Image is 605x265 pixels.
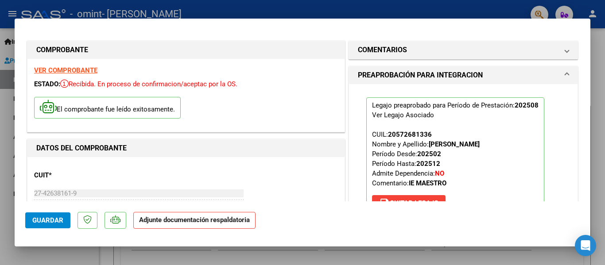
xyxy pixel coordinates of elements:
div: Ver Legajo Asociado [372,110,434,120]
h1: PREAPROBACIÓN PARA INTEGRACION [358,70,483,81]
mat-expansion-panel-header: COMENTARIOS [349,41,578,59]
div: PREAPROBACIÓN PARA INTEGRACION [349,84,578,235]
div: Open Intercom Messenger [575,235,596,256]
div: 20572681336 [388,130,432,139]
button: Guardar [25,212,70,228]
span: Guardar [32,216,63,224]
strong: 202502 [417,150,441,158]
strong: DATOS DEL COMPROBANTE [36,144,127,152]
button: Quitar Legajo [372,195,446,211]
strong: [PERSON_NAME] [429,140,480,148]
mat-icon: save [379,197,390,208]
p: El comprobante fue leído exitosamente. [34,97,181,119]
strong: 202512 [416,160,440,168]
strong: IE MAESTRO [409,179,446,187]
p: Legajo preaprobado para Período de Prestación: [366,97,544,215]
span: CUIL: Nombre y Apellido: Período Desde: Período Hasta: Admite Dependencia: [372,131,480,187]
strong: 202508 [515,101,539,109]
strong: NO [435,169,444,177]
mat-expansion-panel-header: PREAPROBACIÓN PARA INTEGRACION [349,66,578,84]
h1: COMENTARIOS [358,45,407,55]
strong: Adjunte documentación respaldatoria [139,216,250,224]
span: ESTADO: [34,80,60,88]
strong: COMPROBANTE [36,46,88,54]
span: Quitar Legajo [379,199,438,207]
span: Comentario: [372,179,446,187]
span: Recibida. En proceso de confirmacion/aceptac por la OS. [60,80,237,88]
a: VER COMPROBANTE [34,66,97,74]
p: CUIT [34,170,125,181]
